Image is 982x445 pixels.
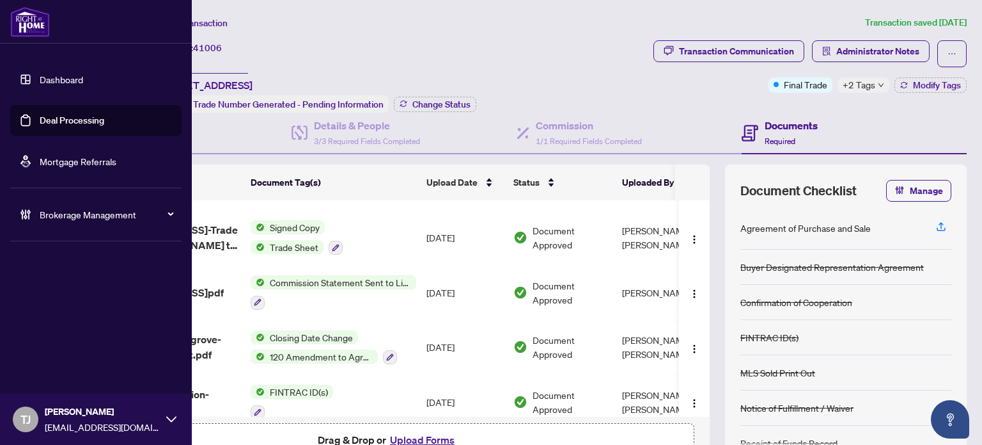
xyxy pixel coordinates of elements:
td: [PERSON_NAME] [PERSON_NAME] [617,320,713,375]
img: Status Icon [251,385,265,399]
td: [DATE] [421,265,508,320]
img: Document Status [513,286,527,300]
td: [DATE] [421,210,508,265]
span: 1/1 Required Fields Completed [536,136,642,146]
button: Change Status [394,97,476,112]
img: Status Icon [251,220,265,234]
span: [PERSON_NAME] [45,405,160,419]
a: Dashboard [40,74,83,85]
img: Status Icon [251,240,265,254]
button: Administrator Notes [812,40,930,62]
span: Modify Tags [913,81,961,90]
h4: Commission [536,118,642,133]
img: Status Icon [251,350,265,364]
img: Status Icon [251,275,265,289]
h4: Details & People [314,118,420,133]
span: Document Approved [533,333,612,361]
a: Deal Processing [40,115,104,126]
button: Transaction Communication [653,40,804,62]
button: Status IconSigned CopyStatus IconTrade Sheet [251,220,343,255]
img: Document Status [513,231,527,245]
button: Logo [684,282,705,303]
td: [DATE] [421,375,508,430]
span: Trade Number Generated - Pending Information [193,99,384,110]
button: Modify Tags [894,77,967,93]
img: Logo [689,289,699,299]
span: [EMAIL_ADDRESS][DOMAIN_NAME] [45,420,160,434]
button: Status IconClosing Date ChangeStatus Icon120 Amendment to Agreement of Purchase and Sale [251,330,397,365]
img: Logo [689,398,699,409]
span: 120 Amendment to Agreement of Purchase and Sale [265,350,378,364]
th: Uploaded By [617,165,713,200]
a: Mortgage Referrals [40,156,116,167]
span: Brokerage Management [40,207,173,222]
button: Logo [684,337,705,357]
span: Commission Statement Sent to Listing Brokerage [265,275,416,289]
div: Agreement of Purchase and Sale [740,221,871,235]
div: Status: [159,95,389,113]
div: FINTRAC ID(s) [740,330,799,344]
img: Document Status [513,340,527,354]
span: ellipsis [947,49,956,58]
span: Signed Copy [265,220,325,234]
img: logo [10,6,50,37]
button: Logo [684,392,705,412]
td: [PERSON_NAME] [617,265,713,320]
span: Change Status [412,100,471,109]
span: solution [822,47,831,56]
span: down [878,82,884,88]
span: 3/3 Required Fields Completed [314,136,420,146]
button: Logo [684,227,705,248]
span: Document Approved [533,279,612,307]
th: Upload Date [421,165,508,200]
button: Manage [886,180,951,202]
span: Manage [910,181,943,201]
td: [DATE] [421,320,508,375]
span: [STREET_ADDRESS] [159,77,253,93]
span: Document Approved [533,223,612,252]
td: [PERSON_NAME] [PERSON_NAME] [617,210,713,265]
span: Administrator Notes [836,41,919,61]
span: Upload Date [426,175,478,190]
span: Document Approved [533,388,612,416]
img: Status Icon [251,330,265,344]
span: Trade Sheet [265,240,323,254]
span: TJ [20,410,31,428]
span: Required [765,136,795,146]
th: Status [508,165,617,200]
div: Buyer Designated Representation Agreement [740,260,924,274]
span: Document Checklist [740,182,857,200]
img: Logo [689,344,699,354]
h4: Documents [765,118,818,133]
span: View Transaction [159,17,228,29]
button: Status IconFINTRAC ID(s) [251,385,333,419]
span: 41006 [193,42,222,54]
button: Status IconCommission Statement Sent to Listing Brokerage [251,275,416,310]
img: Document Status [513,395,527,409]
span: +2 Tags [843,77,875,92]
div: Notice of Fulfillment / Waiver [740,401,853,415]
th: Document Tag(s) [245,165,421,200]
span: Closing Date Change [265,330,358,344]
span: Final Trade [784,77,827,92]
span: FINTRAC ID(s) [265,385,333,399]
div: Confirmation of Cooperation [740,295,852,309]
span: Status [513,175,540,190]
img: Logo [689,234,699,245]
div: MLS Sold Print Out [740,366,815,380]
div: Transaction Communication [679,41,794,61]
button: Open asap [931,400,969,439]
article: Transaction saved [DATE] [865,15,967,30]
td: [PERSON_NAME] [PERSON_NAME] [617,375,713,430]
